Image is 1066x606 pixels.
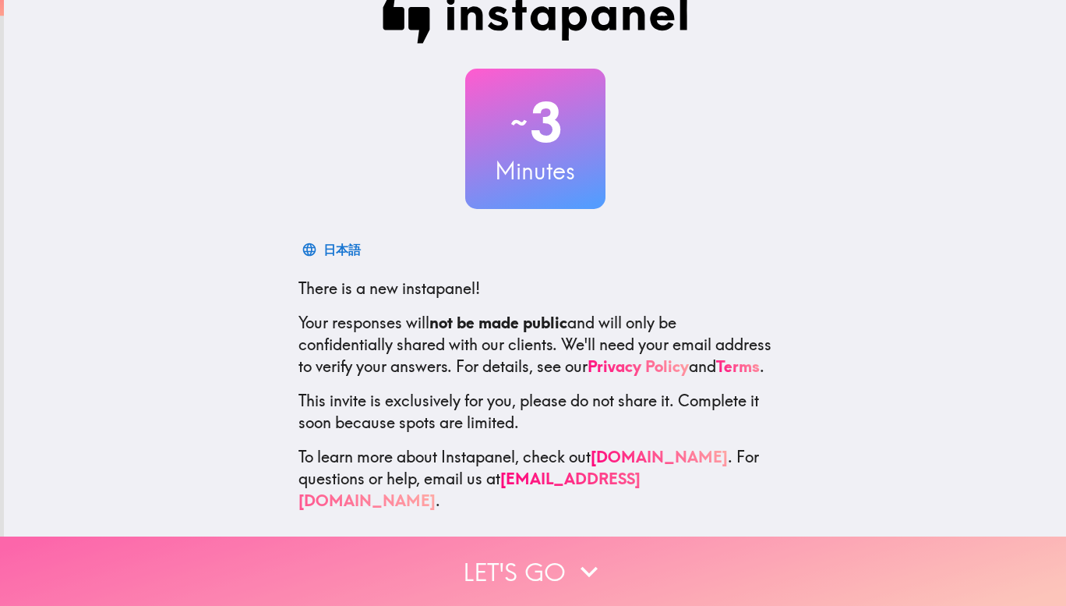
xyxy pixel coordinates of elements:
[298,234,367,265] button: 日本語
[323,239,361,260] div: 日本語
[508,99,530,146] span: ~
[591,447,728,466] a: [DOMAIN_NAME]
[588,356,689,376] a: Privacy Policy
[465,90,605,154] h2: 3
[465,154,605,187] h3: Minutes
[298,446,772,512] p: To learn more about Instapanel, check out . For questions or help, email us at .
[298,469,641,510] a: [EMAIL_ADDRESS][DOMAIN_NAME]
[298,278,480,298] span: There is a new instapanel!
[429,313,567,332] b: not be made public
[298,312,772,377] p: Your responses will and will only be confidentially shared with our clients. We'll need your emai...
[298,390,772,434] p: This invite is exclusively for you, please do not share it. Complete it soon because spots are li...
[716,356,760,376] a: Terms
